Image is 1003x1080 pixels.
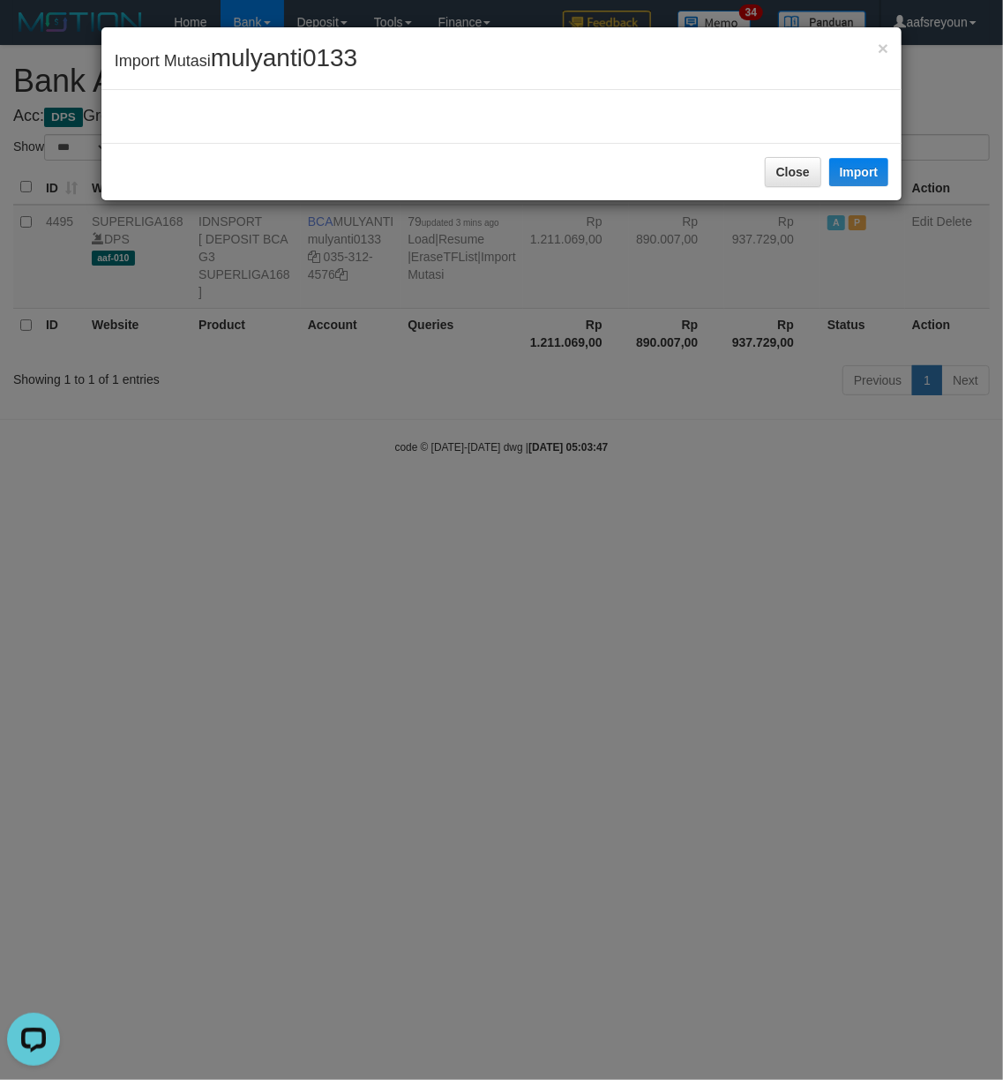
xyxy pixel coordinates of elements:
span: Import Mutasi [115,52,358,70]
span: × [878,38,888,58]
span: mulyanti0133 [211,44,358,71]
button: Open LiveChat chat widget [7,7,60,60]
button: Close [878,39,888,57]
button: Import [829,158,889,186]
button: Close [765,157,821,187]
